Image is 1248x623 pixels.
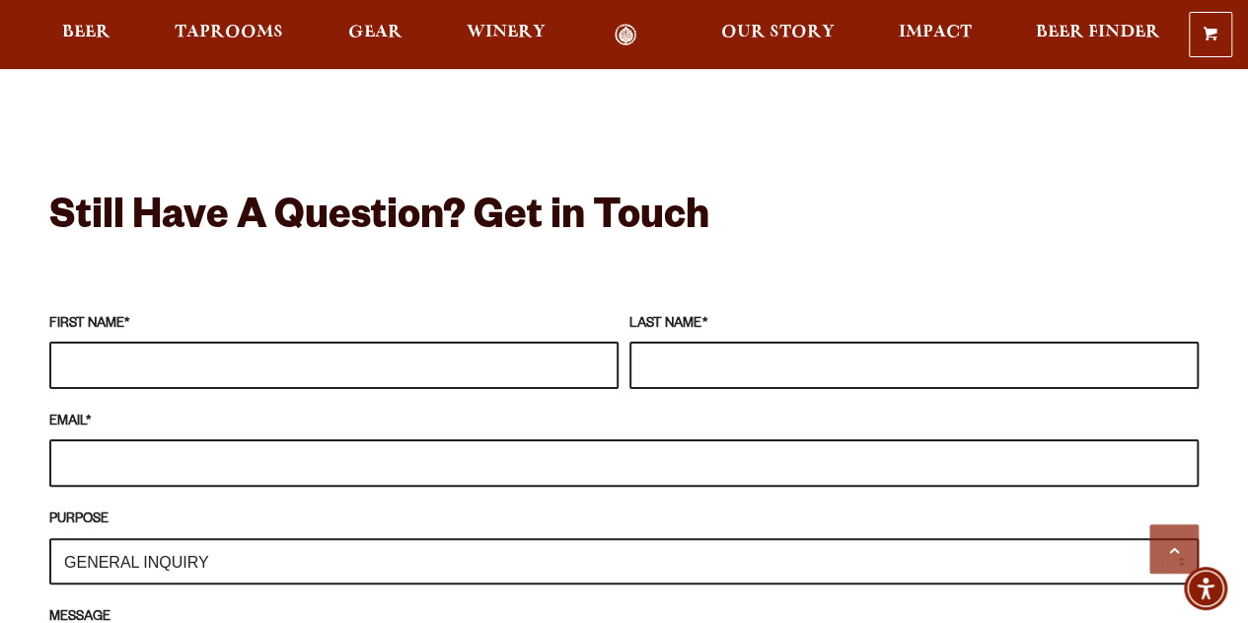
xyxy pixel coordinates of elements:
a: Our Story [708,24,847,46]
span: Beer Finder [1036,25,1160,40]
label: EMAIL [49,411,1199,432]
span: Impact [899,25,972,40]
label: LAST NAME [629,313,1199,335]
a: Impact [886,24,985,46]
a: Beer Finder [1023,24,1173,46]
span: Gear [348,25,403,40]
a: Scroll to top [1149,524,1199,574]
span: Beer [62,25,110,40]
abbr: required [86,415,91,428]
span: Our Story [721,25,835,40]
div: Accessibility Menu [1184,567,1227,610]
label: FIRST NAME [49,313,619,335]
span: Winery [467,25,546,40]
abbr: required [124,317,129,331]
label: PURPOSE [49,508,1199,530]
h2: Still Have A Question? Get in Touch [49,195,1199,243]
a: Gear [335,24,415,46]
span: Taprooms [175,25,283,40]
a: Odell Home [589,24,663,46]
abbr: required [701,317,706,331]
a: Taprooms [162,24,296,46]
a: Winery [454,24,558,46]
a: Beer [49,24,123,46]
